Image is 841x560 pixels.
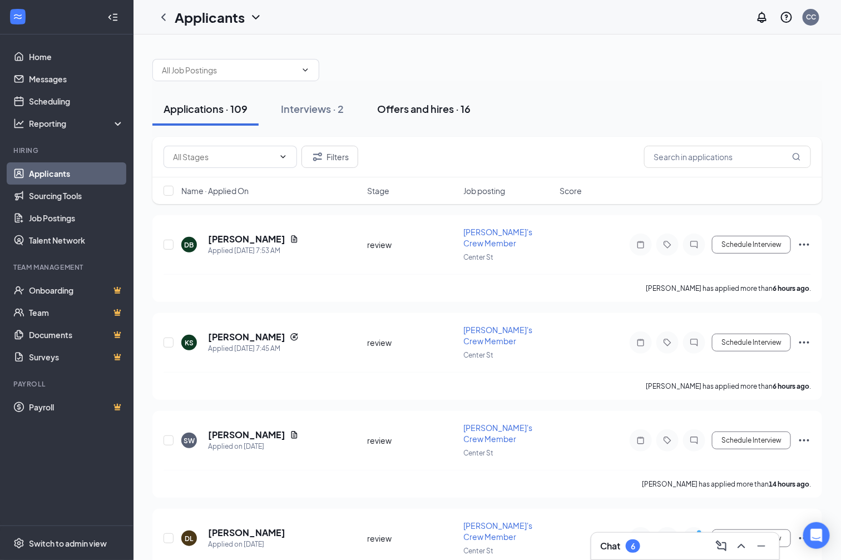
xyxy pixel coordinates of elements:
svg: ChevronDown [249,11,263,24]
h5: [PERSON_NAME] [208,233,285,245]
a: DocumentsCrown [29,324,124,346]
svg: Minimize [755,539,768,553]
span: [PERSON_NAME]'s Crew Member [463,521,532,542]
button: Schedule Interview [712,529,791,547]
div: review [367,337,457,348]
p: [PERSON_NAME] has applied more than . [642,479,811,489]
a: Scheduling [29,90,124,112]
div: Reporting [29,118,125,129]
span: Center St [463,449,493,457]
span: Center St [463,253,493,261]
button: Schedule Interview [712,236,791,254]
div: CC [806,12,816,22]
div: Team Management [13,262,122,272]
div: Payroll [13,379,122,389]
div: Applied [DATE] 7:45 AM [208,343,299,354]
svg: Ellipses [798,532,811,545]
a: Messages [29,68,124,90]
button: Minimize [753,537,770,555]
div: KS [185,338,194,348]
svg: ComposeMessage [715,539,728,553]
svg: ChevronDown [301,66,310,75]
b: 14 hours ago [769,480,809,488]
div: 6 [631,542,635,551]
svg: ChatInactive [687,240,701,249]
svg: Tag [661,436,674,445]
a: Talent Network [29,229,124,251]
input: Search in applications [644,146,811,168]
svg: ChevronDown [279,152,288,161]
div: Applied [DATE] 7:53 AM [208,245,299,256]
input: All Stages [173,151,274,163]
svg: PrimaryDot [694,529,708,538]
span: [PERSON_NAME]'s Crew Member [463,423,532,444]
button: Filter Filters [301,146,358,168]
h5: [PERSON_NAME] [208,331,285,343]
svg: ChatInactive [687,338,701,347]
button: Schedule Interview [712,432,791,449]
svg: Collapse [107,12,118,23]
span: [PERSON_NAME]'s Crew Member [463,227,532,248]
svg: Document [290,235,299,244]
h5: [PERSON_NAME] [208,527,285,539]
svg: Analysis [13,118,24,129]
div: review [367,533,457,544]
div: Interviews · 2 [281,102,344,116]
span: Stage [367,185,389,196]
button: Schedule Interview [712,334,791,351]
h5: [PERSON_NAME] [208,429,285,441]
svg: Settings [13,538,24,549]
div: Switch to admin view [29,538,107,549]
div: Applied on [DATE] [208,441,299,452]
b: 6 hours ago [773,284,809,293]
a: PayrollCrown [29,396,124,418]
svg: MagnifyingGlass [792,152,801,161]
svg: ChevronUp [735,539,748,553]
div: DL [185,534,194,543]
svg: WorkstreamLogo [12,11,23,22]
div: Applications · 109 [164,102,248,116]
svg: QuestionInfo [780,11,793,24]
a: Sourcing Tools [29,185,124,207]
a: SurveysCrown [29,346,124,368]
span: Center St [463,547,493,555]
a: OnboardingCrown [29,279,124,301]
div: DB [185,240,194,250]
svg: Ellipses [798,434,811,447]
svg: Tag [661,338,674,347]
input: All Job Postings [162,64,296,76]
svg: Ellipses [798,238,811,251]
button: ComposeMessage [713,537,730,555]
button: ChevronUp [733,537,750,555]
b: 6 hours ago [773,382,809,390]
svg: Notifications [755,11,769,24]
svg: Note [634,436,647,445]
div: Applied on [DATE] [208,539,285,550]
div: Offers and hires · 16 [377,102,471,116]
svg: ChevronLeft [157,11,170,24]
h3: Chat [600,540,620,552]
div: review [367,435,457,446]
span: [PERSON_NAME]'s Crew Member [463,325,532,346]
span: Name · Applied On [181,185,249,196]
svg: ChatInactive [687,436,701,445]
div: review [367,239,457,250]
svg: Filter [311,150,324,163]
a: Home [29,46,124,68]
div: SW [184,436,195,445]
h1: Applicants [175,8,245,27]
svg: Ellipses [798,336,811,349]
div: Open Intercom Messenger [803,522,830,549]
span: Center St [463,351,493,359]
span: Score [560,185,582,196]
p: [PERSON_NAME] has applied more than . [646,284,811,293]
a: TeamCrown [29,301,124,324]
a: Job Postings [29,207,124,229]
svg: Note [634,240,647,249]
a: Applicants [29,162,124,185]
svg: Reapply [290,333,299,341]
span: Job posting [463,185,505,196]
div: Hiring [13,146,122,155]
svg: Note [634,338,647,347]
